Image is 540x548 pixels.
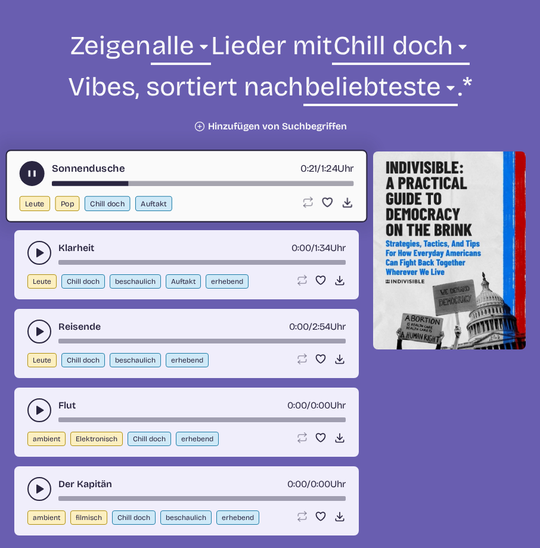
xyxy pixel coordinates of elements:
[110,353,161,367] button: beschaulich
[58,241,94,255] a: Klarheit
[27,398,51,422] button: Play-Pause-Umschalter
[289,321,309,332] span: timer
[27,274,57,289] button: Leute
[296,510,308,522] button: Schleife
[296,432,308,444] button: Schleife
[287,400,307,411] span: timer
[216,510,259,525] button: erhebend
[85,196,131,211] button: Chill doch
[55,196,80,211] button: Pop
[311,400,330,411] span: 0:00
[287,398,346,413] div: / Uhr
[166,353,209,367] button: erhebend
[296,274,308,286] button: Schleife
[289,320,346,334] div: / Uhr
[312,321,330,332] span: 2:54
[52,181,353,186] div: Lied-Zeit-Leiste
[287,477,346,491] div: / Uhr
[52,161,125,176] a: Sonnendusche
[315,242,330,253] span: 1:34
[70,510,107,525] button: filmisch
[110,274,161,289] button: beschaulich
[27,241,51,265] button: Play-Pause-Umschalter
[287,478,307,490] span: timer
[311,478,330,490] span: 0:00
[20,161,45,186] button: Play-Pause-Umschalter
[211,30,332,61] font: Lieder mit
[208,122,347,131] font: Hinzufügen von Suchbegriffen
[166,274,201,289] button: Auftakt
[291,242,311,253] span: Zeitschaltuhr
[68,71,303,103] font: Vibes, sortiert nach
[194,120,347,132] button: Hinzufügen von Suchbegriffen
[58,398,76,413] a: Flut
[296,353,308,365] button: Schleife
[58,496,346,501] div: Lied-Zeit-Leiste
[321,162,337,174] span: 1:24
[61,353,105,367] button: Chill doch
[315,274,327,286] button: Lieblings-
[61,274,105,289] button: Chill doch
[300,162,317,174] span: Zeitschaltuhr
[176,432,219,446] button: erhebend
[332,29,470,70] select: Stimmung
[58,477,112,491] a: Der Kapitän
[58,260,346,265] div: Lied-Zeit-Leiste
[70,30,151,61] font: Zeigen
[70,432,123,446] button: Elektronisch
[315,353,327,365] button: Lieblings-
[27,353,57,367] button: Leute
[135,196,172,211] button: Auftakt
[300,161,353,176] div: / Uhr
[27,477,51,501] button: Play-Pause-Umschalter
[27,432,66,446] button: ambient
[58,417,346,422] div: Lied-Zeit-Leiste
[321,196,334,209] button: Lieblings-
[112,510,156,525] button: Chill doch
[20,196,50,211] button: Leute
[206,274,249,289] button: erhebend
[315,510,327,522] button: Lieblings-
[373,151,526,349] img: Help save our democracy!
[128,432,171,446] button: Chill doch
[303,70,458,111] select: Sortieren
[458,71,463,103] font: .
[151,29,211,70] select: Genre
[27,320,51,343] button: Play-Pause-Umschalter
[160,510,212,525] button: beschaulich
[301,196,314,209] button: Schleife
[58,339,346,343] div: Lied-Zeit-Leiste
[291,241,346,255] div: / Uhr
[58,320,101,334] a: Reisende
[27,510,66,525] button: ambient
[315,432,327,444] button: Lieblings-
